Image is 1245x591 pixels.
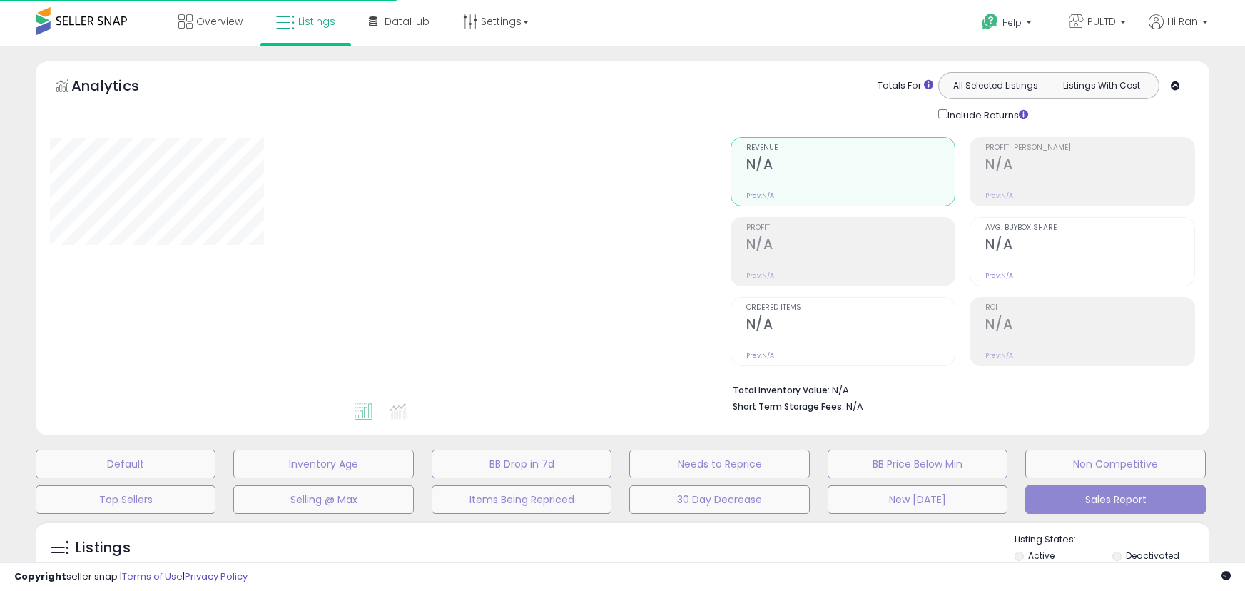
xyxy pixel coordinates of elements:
[985,224,1194,232] span: Avg. Buybox Share
[746,191,774,200] small: Prev: N/A
[1002,16,1022,29] span: Help
[196,14,243,29] span: Overview
[298,14,335,29] span: Listings
[928,106,1045,123] div: Include Returns
[432,485,611,514] button: Items Being Repriced
[385,14,430,29] span: DataHub
[746,304,955,312] span: Ordered Items
[985,271,1013,280] small: Prev: N/A
[985,304,1194,312] span: ROI
[746,224,955,232] span: Profit
[1025,450,1205,478] button: Non Competitive
[629,485,809,514] button: 30 Day Decrease
[981,13,999,31] i: Get Help
[36,485,215,514] button: Top Sellers
[733,384,830,396] b: Total Inventory Value:
[746,156,955,176] h2: N/A
[629,450,809,478] button: Needs to Reprice
[233,485,413,514] button: Selling @ Max
[985,236,1194,256] h2: N/A
[746,316,955,335] h2: N/A
[36,450,215,478] button: Default
[746,236,955,256] h2: N/A
[846,400,863,413] span: N/A
[1048,76,1154,95] button: Listings With Cost
[1167,14,1198,29] span: Hi Ran
[71,76,167,99] h5: Analytics
[942,76,1049,95] button: All Selected Listings
[1025,485,1205,514] button: Sales Report
[746,351,774,360] small: Prev: N/A
[1087,14,1116,29] span: PULTD
[985,144,1194,152] span: Profit [PERSON_NAME]
[432,450,611,478] button: BB Drop in 7d
[746,144,955,152] span: Revenue
[985,351,1013,360] small: Prev: N/A
[985,191,1013,200] small: Prev: N/A
[233,450,413,478] button: Inventory Age
[1149,14,1208,46] a: Hi Ran
[985,316,1194,335] h2: N/A
[733,380,1184,398] li: N/A
[828,485,1007,514] button: New [DATE]
[14,570,248,584] div: seller snap | |
[14,570,66,583] strong: Copyright
[746,271,774,280] small: Prev: N/A
[733,400,844,413] b: Short Term Storage Fees:
[878,79,933,93] div: Totals For
[828,450,1007,478] button: BB Price Below Min
[970,2,1046,46] a: Help
[985,156,1194,176] h2: N/A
